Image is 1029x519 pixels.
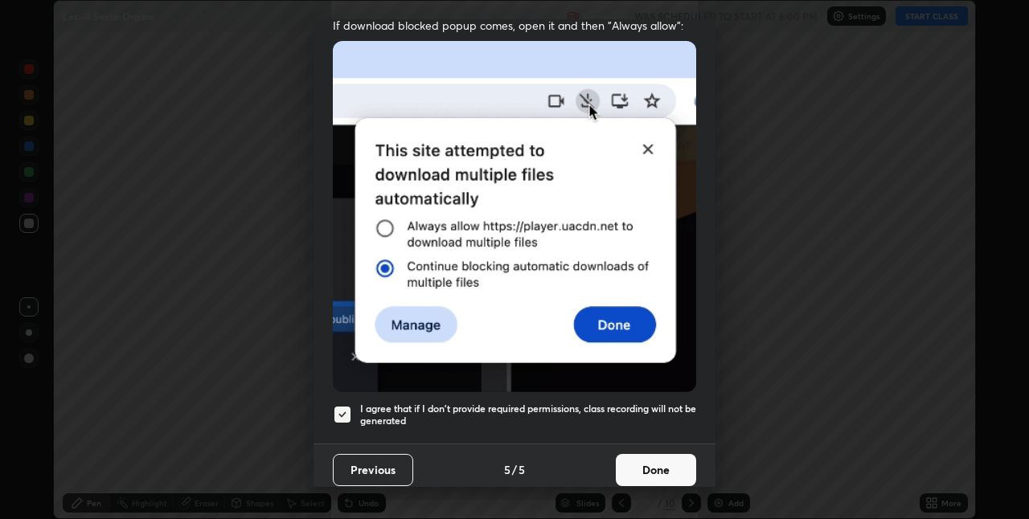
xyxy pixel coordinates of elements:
span: If download blocked popup comes, open it and then "Always allow": [333,18,696,33]
h4: / [512,461,517,478]
button: Done [616,454,696,486]
h4: 5 [519,461,525,478]
img: downloads-permission-blocked.gif [333,41,696,392]
button: Previous [333,454,413,486]
h4: 5 [504,461,510,478]
h5: I agree that if I don't provide required permissions, class recording will not be generated [360,403,696,427]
